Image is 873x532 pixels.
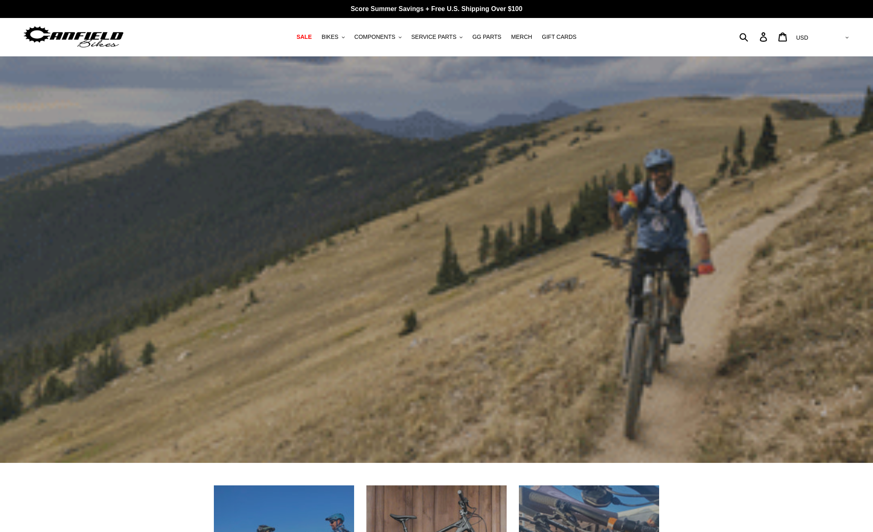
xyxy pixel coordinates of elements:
span: GIFT CARDS [542,34,577,40]
img: Canfield Bikes [22,24,125,50]
input: Search [744,28,765,46]
a: GIFT CARDS [538,31,581,43]
button: BIKES [317,31,348,43]
span: MERCH [511,34,532,40]
span: BIKES [321,34,338,40]
span: SALE [296,34,312,40]
button: SERVICE PARTS [407,31,467,43]
span: GG PARTS [472,34,501,40]
a: SALE [292,31,316,43]
button: COMPONENTS [350,31,406,43]
a: MERCH [507,31,536,43]
a: GG PARTS [468,31,505,43]
span: COMPONENTS [355,34,395,40]
span: SERVICE PARTS [411,34,456,40]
